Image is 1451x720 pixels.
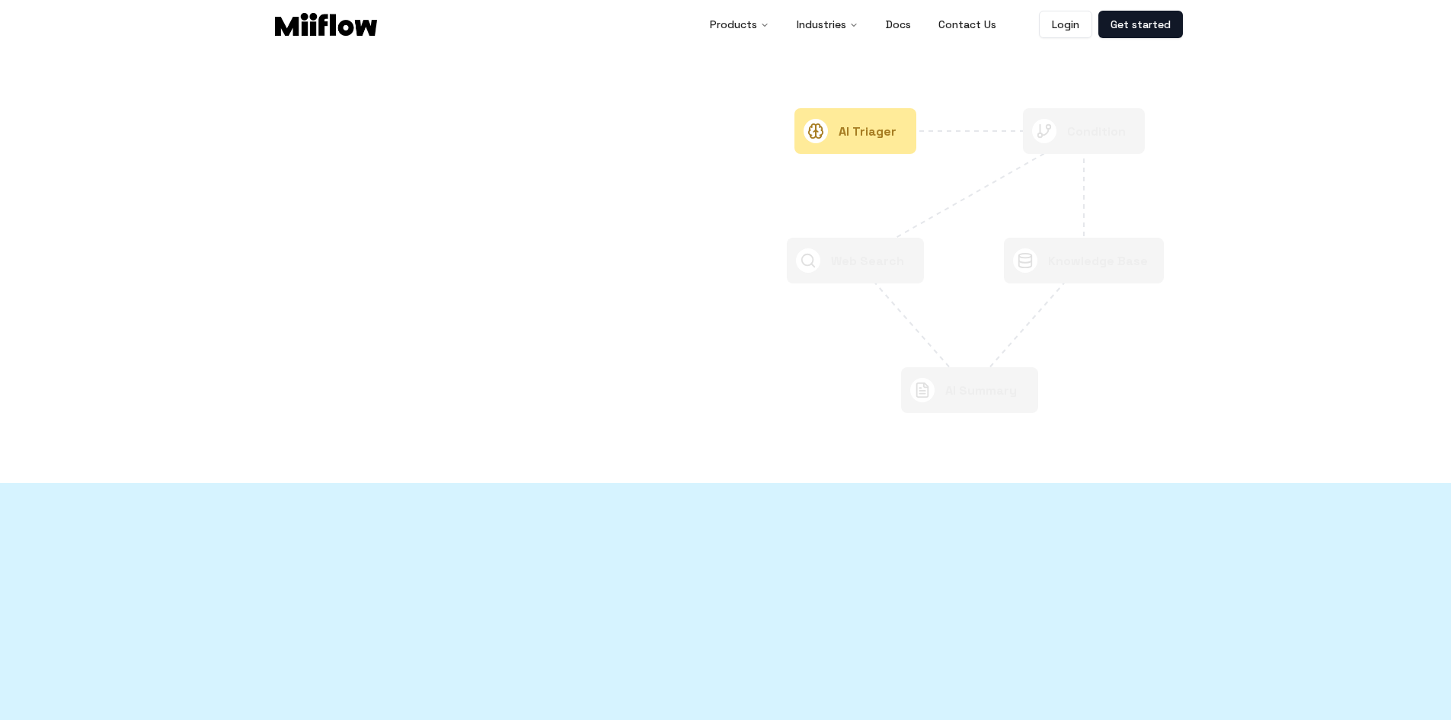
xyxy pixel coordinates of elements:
text: Web Search [831,253,904,269]
a: Get started [1098,11,1183,38]
button: Products [698,9,781,40]
nav: Main [698,9,1008,40]
text: Condition [1067,123,1126,139]
a: Login [1039,11,1092,38]
img: Logo [275,13,377,36]
a: Logo [269,13,383,36]
a: Docs [874,9,923,40]
a: Contact Us [926,9,1008,40]
text: AI Summary [945,382,1017,398]
text: AI Triager [839,123,896,139]
button: Industries [785,9,871,40]
text: Knowledge Base [1048,253,1148,269]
